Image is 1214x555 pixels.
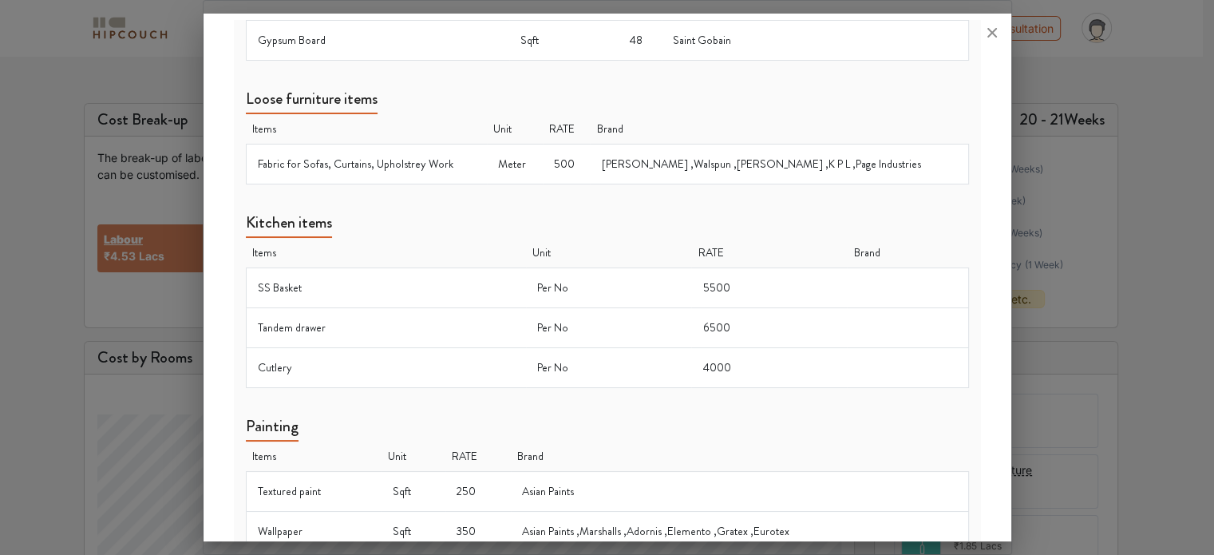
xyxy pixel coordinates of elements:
th: Brand [590,114,968,145]
td: 350 [445,511,511,551]
td: Wallpaper [246,511,381,551]
td: Fabric for Sofas, Curtains, Upholstrey Work [246,144,487,184]
td: Cutlery [246,347,526,387]
td: Asian Paints ,Marshalls ,Adornis ,Elemento ,Gratex ,Eurotex [511,511,968,551]
th: Items [246,442,381,472]
th: Items [246,114,487,145]
td: Meter [487,144,543,184]
td: 500 [543,144,591,184]
th: Items [246,238,526,268]
td: 5500 [691,268,847,307]
td: Per No [526,268,691,307]
h5: Painting [246,417,299,442]
th: Brand [847,238,968,268]
th: RATE [691,238,847,268]
td: Sqft [381,471,445,511]
td: 4000 [691,347,847,387]
th: Unit [381,442,445,472]
td: Per No [526,307,691,347]
th: RATE [543,114,591,145]
td: [PERSON_NAME] ,Walspun ,[PERSON_NAME] ,K P L ,Page Industries [590,144,968,184]
td: Textured paint [246,471,381,511]
th: Brand [511,442,968,472]
td: 250 [445,471,511,511]
td: Sqft [381,511,445,551]
h5: Kitchen items [246,213,332,238]
th: Unit [526,238,691,268]
th: Unit [487,114,543,145]
th: RATE [445,442,511,472]
h5: Loose furniture items [246,89,378,114]
td: Tandem drawer [246,307,526,347]
td: Per No [526,347,691,387]
td: 6500 [691,307,847,347]
td: SS Basket [246,268,526,307]
td: Asian Paints [511,471,968,511]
